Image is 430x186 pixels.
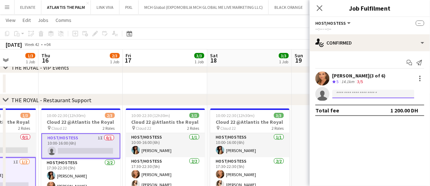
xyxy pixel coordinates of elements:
span: Jobs [38,17,48,23]
span: 17 [125,56,132,64]
span: 5 [337,79,339,84]
span: 16 [40,56,50,64]
span: 10:00-22:30 (12h30m) [216,113,255,118]
span: 2 Roles [272,126,284,131]
span: Host/Hostess [315,21,346,26]
button: PIXL [120,0,139,14]
div: THE ROYAL - Restaurant Support [11,97,92,104]
span: Cloud 22 [52,126,67,131]
div: +04 [44,42,51,47]
span: 3/3 [194,53,204,58]
div: --:-- - --:-- [315,26,424,31]
span: Sun [295,52,303,59]
span: 19 [294,56,303,64]
span: Edit [23,17,31,23]
app-skills-label: 3/5 [358,79,363,84]
span: 2/3 [110,53,120,58]
span: 10:00-22:30 (12h30m) [132,113,170,118]
h3: Cloud 22 @Atlantis the Royal [41,119,121,125]
span: 1/3 [21,113,30,118]
div: Total fee [315,107,339,114]
button: BLACK ORANGE [269,0,309,14]
app-card-role: Host/Hostess1/110:00-16:00 (6h)[PERSON_NAME] [210,133,290,157]
a: Comms [53,16,74,25]
a: Edit [20,16,34,25]
button: ELEVATE [14,0,41,14]
span: 1/3 [25,53,35,58]
span: Comms [56,17,71,23]
span: 2/3 [105,113,115,118]
span: View [6,17,16,23]
h3: Job Fulfilment [310,4,430,13]
span: Fri [126,52,132,59]
div: Confirmed [310,34,430,51]
button: LOUIS VUITTON [309,0,349,14]
span: -- [416,21,424,26]
span: Sat [210,52,218,59]
span: Thu [41,52,50,59]
div: [PERSON_NAME] (3 of 6) [332,72,386,79]
span: 3/3 [279,53,289,58]
div: [DATE] [6,41,22,48]
div: 1 200.00 DH [391,107,419,114]
span: Cloud 22 [136,126,152,131]
div: 1 Job [195,59,204,64]
span: Week 42 [23,42,41,47]
a: View [3,16,18,25]
span: 3/3 [190,113,199,118]
button: Host/Hostess [315,21,352,26]
button: MCH Global (EXPOMOBILIA MCH GLOBAL ME LIVE MARKETING LLC) [139,0,269,14]
h3: Cloud 22 @Atlantis the Royal [126,119,205,125]
span: 10:00-22:30 (12h30m) [47,113,86,118]
div: 14.1km [340,79,356,85]
span: Cloud 22 [221,126,236,131]
span: 2 Roles [187,126,199,131]
span: 3/3 [274,113,284,118]
app-card-role: Host/Hostess1/110:00-16:00 (6h)[PERSON_NAME] [126,133,205,157]
div: 1 Job [26,59,35,64]
div: THE ROYAL - VIP Events [11,64,69,71]
span: 2 Roles [18,126,30,131]
span: 18 [209,56,218,64]
div: 1 Job [110,59,120,64]
button: LINK VIVA [91,0,120,14]
span: 2 Roles [103,126,115,131]
button: ATLANTIS THE PALM [41,0,91,14]
div: 1 Job [279,59,289,64]
a: Jobs [35,16,51,25]
h3: Cloud 22 @Atlantis the Royal [210,119,290,125]
app-card-role: Host/Hostess1I0/110:00-16:00 (6h) [41,133,121,159]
